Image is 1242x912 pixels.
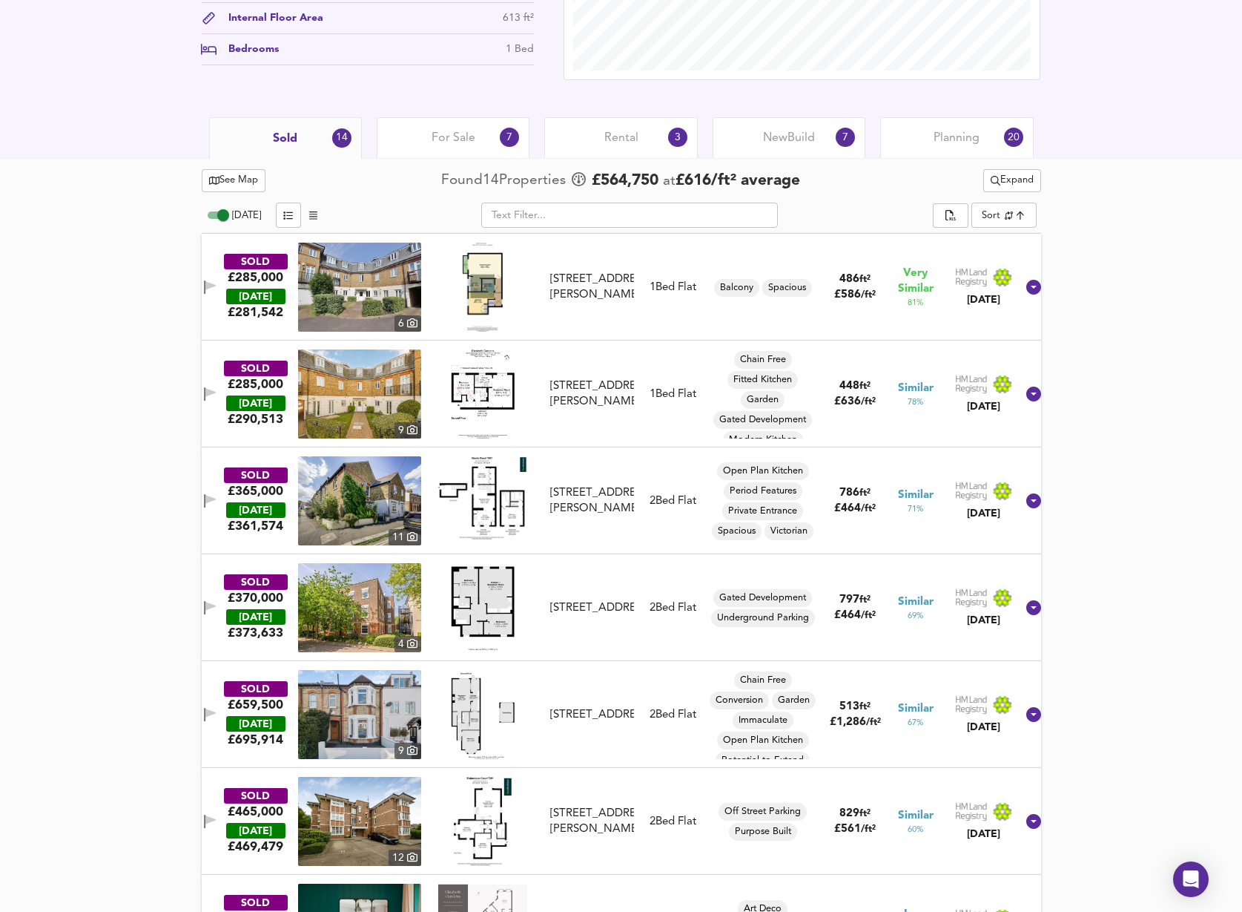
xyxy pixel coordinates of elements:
[898,381,934,396] span: Similar
[861,611,876,620] span: / ft²
[228,625,283,641] span: £ 373,633
[839,488,859,499] span: 786
[762,279,812,297] div: Spacious
[228,518,283,534] span: £ 361,574
[955,292,1013,307] div: [DATE]
[224,895,288,911] div: SOLD
[861,824,876,834] span: / ft²
[226,396,285,411] div: [DATE]
[898,488,934,503] span: Similar
[839,274,859,285] span: 486
[908,717,923,729] span: 67 %
[982,209,1000,223] div: Sort
[983,169,1041,192] button: Expand
[544,707,640,723] div: 137 Haliburton Road, TW1 1PE
[861,290,876,300] span: / ft²
[650,814,696,830] div: 2 Bed Flat
[772,692,816,709] div: Garden
[908,824,923,836] span: 60 %
[451,350,515,439] img: Floorplan
[228,376,283,393] div: £285,000
[228,839,283,855] span: £ 469,479
[454,777,512,866] img: Floorplan
[451,670,515,759] img: Floorplan
[861,504,876,514] span: / ft²
[991,172,1034,189] span: Expand
[983,169,1041,192] div: split button
[1173,862,1209,897] div: Open Intercom Messenger
[908,396,923,408] span: 78 %
[762,281,812,295] span: Spacious
[451,563,515,652] img: Floorplan
[724,482,802,500] div: Period Features
[668,128,687,147] div: 3
[298,777,421,866] a: property thumbnail 12
[955,482,1013,501] img: Land Registry
[202,554,1041,661] div: SOLD£370,000 [DATE]£373,633property thumbnail 4 Floorplan[STREET_ADDRESS]2Bed FlatGated Developme...
[298,456,421,545] a: property thumbnail 11
[839,381,859,392] span: 448
[717,462,809,480] div: Open Plan Kitchen
[834,824,876,835] span: £ 561
[727,373,798,387] span: Fitted Kitchen
[955,802,1013,821] img: Land Registry
[438,456,527,539] img: Floorplan
[550,485,634,517] div: [STREET_ADDRESS][PERSON_NAME]
[550,806,634,838] div: [STREET_ADDRESS][PERSON_NAME]
[714,279,759,297] div: Balcony
[226,502,285,518] div: [DATE]
[859,809,871,818] span: ft²
[839,808,859,819] span: 829
[859,595,871,605] span: ft²
[714,281,759,295] span: Balcony
[228,732,283,748] span: £ 695,914
[713,591,812,605] span: Gated Development
[544,806,640,838] div: 6 Rolandson Court, Kilmorey Road, TW1 1QF
[710,694,769,707] span: Conversion
[1025,706,1043,724] svg: Show Details
[202,661,1041,768] div: SOLD£659,500 [DATE]£695,914property thumbnail 9 Floorplan[STREET_ADDRESS]2Bed FlatChain FreeConve...
[298,670,421,759] img: property thumbnail
[734,672,792,689] div: Chain Free
[764,525,813,538] span: Victorian
[733,714,793,727] span: Immaculate
[544,600,640,616] div: Flat 2, Holme Court, 158 Twickenham Road, TW7 7DL
[209,172,259,189] span: See Map
[298,350,421,439] img: property thumbnail
[713,411,812,429] div: Gated Development
[592,170,658,192] span: £ 564,750
[1025,599,1043,617] svg: Show Details
[713,413,812,427] span: Gated Development
[273,131,297,147] span: Sold
[1025,492,1043,510] svg: Show Details
[955,506,1013,521] div: [DATE]
[503,10,534,26] div: 613 ft²
[650,280,696,295] div: 1 Bed Flat
[723,433,803,447] span: Modern Kitchen
[228,269,283,286] div: £285,000
[955,268,1013,287] img: Land Registry
[481,203,778,228] input: Text Filter...
[394,743,421,759] div: 9
[298,350,421,439] a: property thumbnail 9
[712,525,762,538] span: Spacious
[839,594,859,606] span: 797
[719,805,807,818] span: Off Street Parking
[202,234,1041,341] div: SOLD£285,000 [DATE]£281,542property thumbnail 6 Floorplan[STREET_ADDRESS][PERSON_NAME]1Bed FlatBa...
[722,502,803,520] div: Private Entrance
[861,397,876,407] span: / ft²
[955,695,1013,715] img: Land Registry
[226,716,285,732] div: [DATE]
[716,754,810,767] span: Potential to Extend
[711,609,815,627] div: Underground Parking
[228,697,283,713] div: £659,500
[1025,278,1043,296] svg: Show Details
[663,174,675,188] span: at
[839,701,859,712] span: 513
[934,130,980,146] span: Planning
[741,393,784,407] span: Garden
[217,10,323,26] div: Internal Floor Area
[550,600,634,616] div: [STREET_ADDRESS]
[463,243,503,332] img: Floorplan
[727,371,798,389] div: Fitted Kitchen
